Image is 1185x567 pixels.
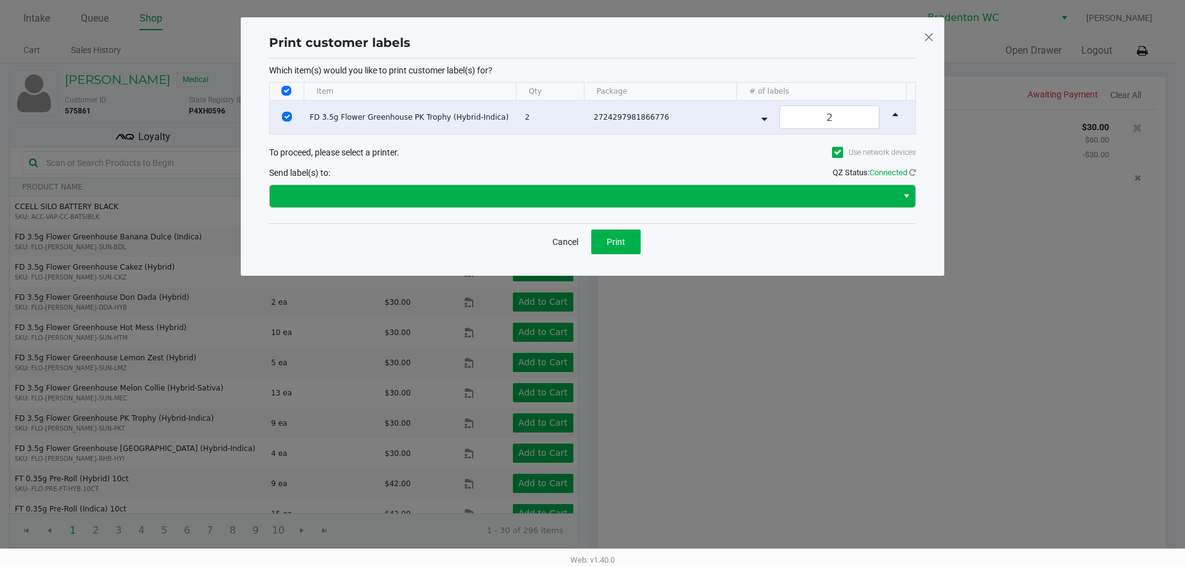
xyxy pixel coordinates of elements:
[870,168,907,177] span: Connected
[304,83,516,101] th: Item
[270,83,915,134] div: Data table
[736,83,906,101] th: # of labels
[833,168,916,177] span: QZ Status:
[832,147,916,158] label: Use network devices
[584,83,736,101] th: Package
[304,101,520,134] td: FD 3.5g Flower Greenhouse PK Trophy (Hybrid-Indica)
[544,230,586,254] button: Cancel
[281,86,291,96] input: Select All Rows
[269,33,410,52] h1: Print customer labels
[588,101,743,134] td: 2724297981866776
[269,147,399,157] span: To proceed, please select a printer.
[282,112,292,122] input: Select Row
[516,83,584,101] th: Qty
[269,168,330,178] span: Send label(s) to:
[607,237,625,247] span: Print
[591,230,641,254] button: Print
[570,555,615,565] span: Web: v1.40.0
[269,65,916,76] p: Which item(s) would you like to print customer label(s) for?
[897,185,915,207] button: Select
[519,101,588,134] td: 2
